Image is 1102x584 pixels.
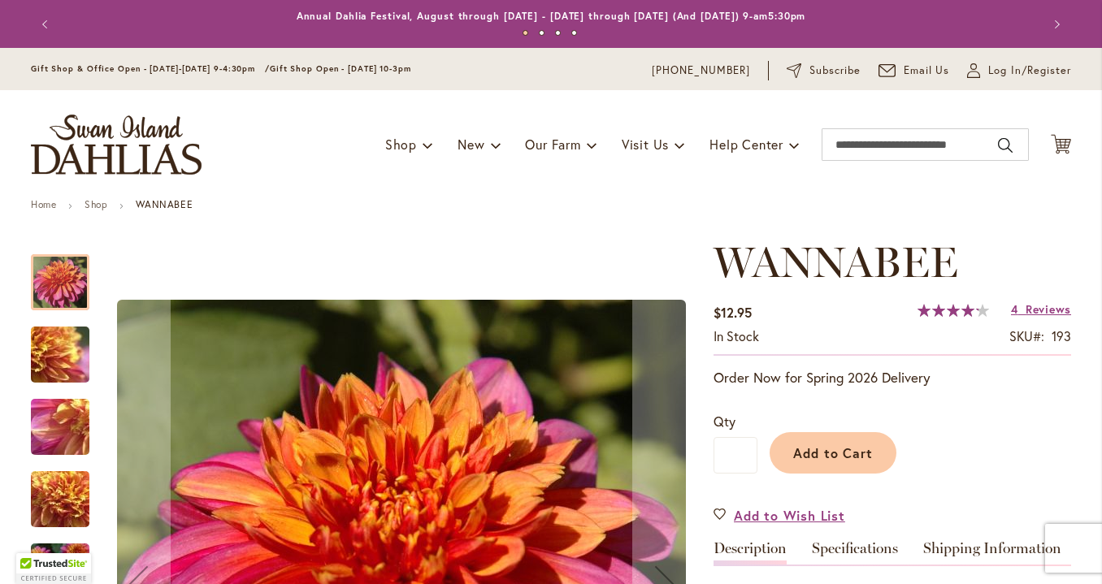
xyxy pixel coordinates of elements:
[988,63,1071,79] span: Log In/Register
[793,444,874,461] span: Add to Cart
[297,10,806,22] a: Annual Dahlia Festival, August through [DATE] - [DATE] through [DATE] (And [DATE]) 9-am5:30pm
[714,327,759,346] div: Availability
[918,304,989,317] div: 85%
[2,311,119,399] img: WANNABEE
[1052,327,1071,346] div: 193
[709,136,783,153] span: Help Center
[2,383,119,471] img: WANNABEE
[31,310,106,383] div: WANNABEE
[1009,327,1044,344] strong: SKU
[812,541,898,565] a: Specifications
[85,198,107,210] a: Shop
[770,432,896,474] button: Add to Cart
[458,136,484,153] span: New
[787,63,861,79] a: Subscribe
[12,526,58,572] iframe: Launch Accessibility Center
[809,63,861,79] span: Subscribe
[31,198,56,210] a: Home
[967,63,1071,79] a: Log In/Register
[523,30,528,36] button: 1 of 4
[31,8,63,41] button: Previous
[539,30,544,36] button: 2 of 4
[555,30,561,36] button: 3 of 4
[714,304,752,321] span: $12.95
[31,63,270,74] span: Gift Shop & Office Open - [DATE]-[DATE] 9-4:30pm /
[904,63,950,79] span: Email Us
[879,63,950,79] a: Email Us
[525,136,580,153] span: Our Farm
[1039,8,1071,41] button: Next
[2,456,119,543] img: WANNABEE
[652,63,750,79] a: [PHONE_NUMBER]
[31,383,106,455] div: WANNABEE
[1011,301,1071,317] a: 4 Reviews
[622,136,669,153] span: Visit Us
[571,30,577,36] button: 4 of 4
[714,236,958,288] span: WANNABEE
[714,413,735,430] span: Qty
[136,198,193,210] strong: WANNABEE
[31,115,202,175] a: store logo
[1011,301,1018,317] span: 4
[714,541,787,565] a: Description
[734,506,845,525] span: Add to Wish List
[923,541,1061,565] a: Shipping Information
[270,63,411,74] span: Gift Shop Open - [DATE] 10-3pm
[31,238,106,310] div: WANNABEE
[31,455,106,527] div: WANNABEE
[385,136,417,153] span: Shop
[1026,301,1071,317] span: Reviews
[714,327,759,344] span: In stock
[714,506,845,525] a: Add to Wish List
[714,368,1071,387] p: Order Now for Spring 2026 Delivery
